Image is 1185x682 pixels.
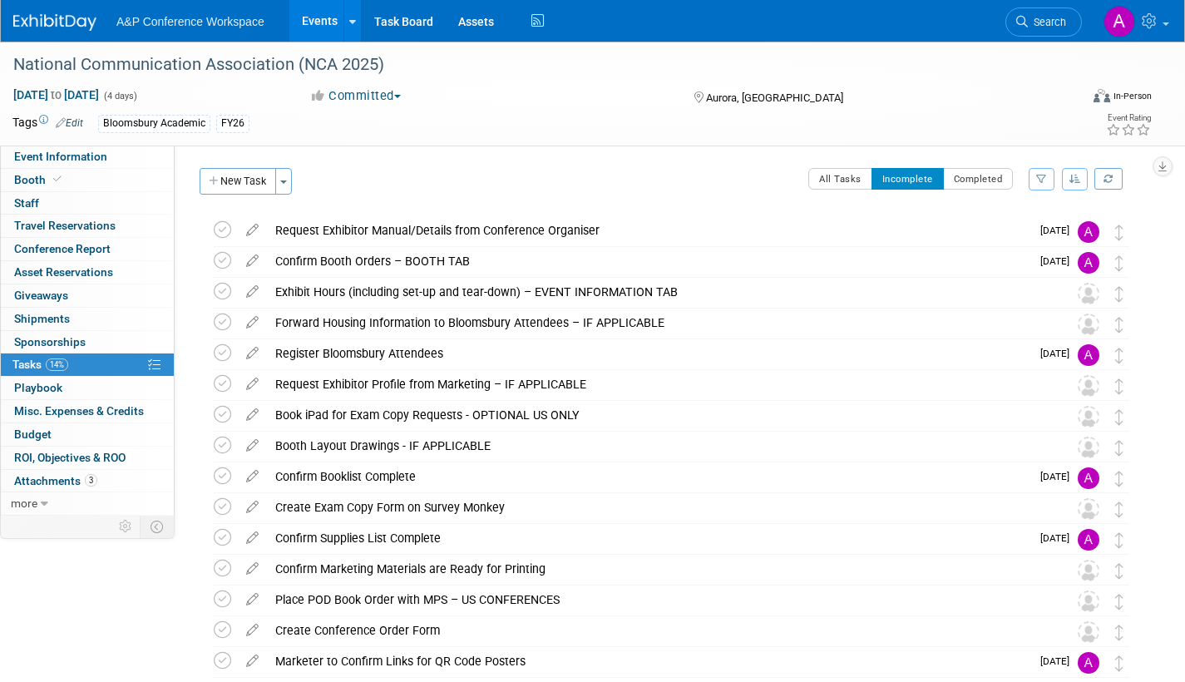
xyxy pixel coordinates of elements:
a: Shipments [1,308,174,330]
a: edit [238,346,267,361]
a: edit [238,469,267,484]
a: Event Information [1,146,174,168]
span: Booth [14,173,65,186]
span: Aurora, [GEOGRAPHIC_DATA] [706,91,843,104]
span: Misc. Expenses & Credits [14,404,144,418]
div: Register Bloomsbury Attendees [267,339,1030,368]
img: Unassigned [1078,437,1099,458]
div: Exhibit Hours (including set-up and tear-down) – EVENT INFORMATION TAB [267,278,1044,306]
img: Unassigned [1078,621,1099,643]
i: Move task [1115,317,1123,333]
a: Conference Report [1,238,174,260]
img: Unassigned [1078,375,1099,397]
a: Attachments3 [1,470,174,492]
button: New Task [200,168,276,195]
span: Staff [14,196,39,210]
span: Playbook [14,381,62,394]
a: edit [238,408,267,423]
span: (4 days) [102,91,137,101]
span: Search [1028,16,1066,28]
div: Booth Layout Drawings - IF APPLICABLE [267,432,1044,460]
img: Unassigned [1078,283,1099,304]
a: edit [238,654,267,669]
a: Edit [56,117,83,129]
a: Playbook [1,377,174,399]
a: edit [238,531,267,546]
div: Bloomsbury Academic [98,115,210,132]
div: In-Person [1113,90,1152,102]
a: Booth [1,169,174,191]
span: Shipments [14,312,70,325]
span: A&P Conference Workspace [116,15,264,28]
a: edit [238,500,267,515]
button: Completed [943,168,1014,190]
a: Giveaways [1,284,174,307]
i: Booth reservation complete [53,175,62,184]
span: [DATE] [1040,348,1078,359]
i: Move task [1115,378,1123,394]
i: Move task [1115,502,1123,517]
span: [DATE] [DATE] [12,87,100,102]
img: Amanda Oney [1104,6,1135,37]
button: Incomplete [871,168,944,190]
img: Unassigned [1078,406,1099,427]
a: Misc. Expenses & Credits [1,400,174,423]
span: 14% [46,358,68,371]
i: Move task [1115,563,1123,579]
td: Tags [12,114,83,133]
a: edit [238,377,267,392]
span: 3 [85,474,97,487]
img: Format-Inperson.png [1094,89,1110,102]
img: ExhibitDay [13,14,96,31]
span: to [48,88,64,101]
span: Event Information [14,150,107,163]
i: Move task [1115,255,1123,271]
div: Forward Housing Information to Bloomsbury Attendees – IF APPLICABLE [267,309,1044,337]
span: [DATE] [1040,532,1078,544]
img: Ami Reitmeier [1078,467,1099,489]
td: Personalize Event Tab Strip [111,516,141,537]
a: Tasks14% [1,353,174,376]
button: Committed [304,87,407,105]
span: Budget [14,427,52,441]
span: Conference Report [14,242,111,255]
div: Book iPad for Exam Copy Requests - OPTIONAL US ONLY [267,401,1044,429]
div: Event Rating [1106,114,1151,122]
span: Asset Reservations [14,265,113,279]
a: edit [238,561,267,576]
span: [DATE] [1040,471,1078,482]
div: National Communication Association (NCA 2025) [7,50,1054,80]
i: Move task [1115,655,1123,671]
a: edit [238,438,267,453]
a: Refresh [1094,168,1123,190]
a: Staff [1,192,174,215]
img: Ami Reitmeier [1078,529,1099,551]
div: Confirm Marketing Materials are Ready for Printing [267,555,1044,583]
a: Asset Reservations [1,261,174,284]
img: Unassigned [1078,498,1099,520]
i: Move task [1115,625,1123,640]
a: edit [238,315,267,330]
div: Marketer to Confirm Links for QR Code Posters [267,647,1030,675]
a: Budget [1,423,174,446]
a: edit [238,623,267,638]
a: Travel Reservations [1,215,174,237]
span: Tasks [12,358,68,371]
span: [DATE] [1040,655,1078,667]
span: more [11,497,37,510]
i: Move task [1115,532,1123,548]
img: Amanda Oney [1078,221,1099,243]
a: Search [1005,7,1082,37]
div: Event Format [983,86,1152,111]
i: Move task [1115,594,1123,610]
i: Move task [1115,225,1123,240]
div: Create Conference Order Form [267,616,1044,645]
td: Toggle Event Tabs [141,516,175,537]
a: edit [238,223,267,238]
i: Move task [1115,348,1123,363]
span: Sponsorships [14,335,86,348]
div: Create Exam Copy Form on Survey Monkey [267,493,1044,521]
span: Travel Reservations [14,219,116,232]
button: All Tasks [808,168,872,190]
img: Unassigned [1078,560,1099,581]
